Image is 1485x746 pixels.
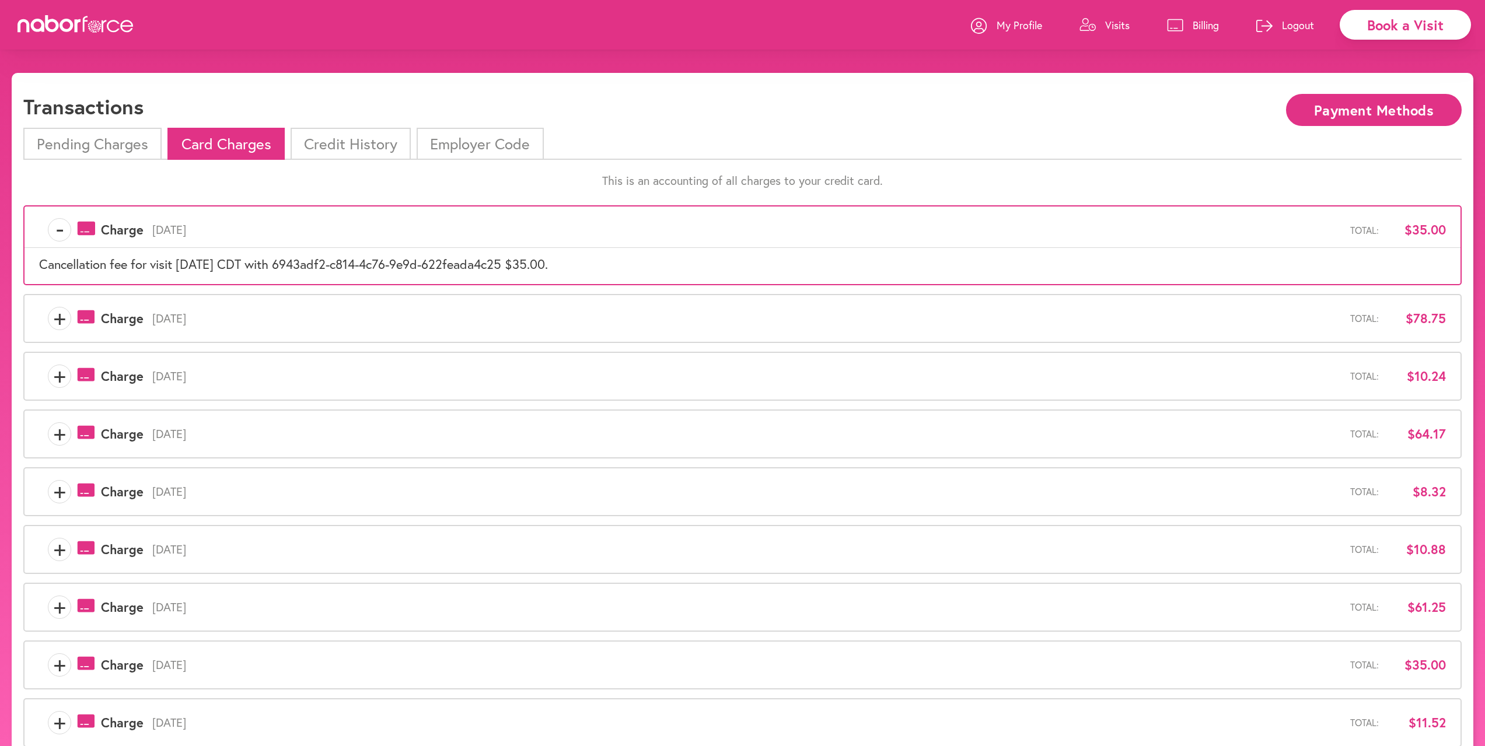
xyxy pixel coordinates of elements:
[144,600,1350,614] span: [DATE]
[144,369,1350,383] span: [DATE]
[1350,370,1379,381] span: Total:
[1388,715,1446,730] span: $11.52
[144,542,1350,556] span: [DATE]
[48,711,71,734] span: +
[1167,8,1219,43] a: Billing
[1388,600,1446,615] span: $61.25
[101,222,144,237] span: Charge
[144,311,1350,325] span: [DATE]
[1350,313,1379,324] span: Total:
[48,307,71,330] span: +
[997,18,1042,32] p: My Profile
[1340,10,1471,40] div: Book a Visit
[1286,103,1462,114] a: Payment Methods
[167,128,284,160] li: Card Charges
[144,223,1350,237] span: [DATE]
[1193,18,1219,32] p: Billing
[417,128,543,160] li: Employer Code
[971,8,1042,43] a: My Profile
[101,657,144,673] span: Charge
[48,480,71,503] span: +
[1388,426,1446,442] span: $64.17
[1350,428,1379,439] span: Total:
[1388,657,1446,673] span: $35.00
[101,542,144,557] span: Charge
[1350,717,1379,728] span: Total:
[291,128,411,160] li: Credit History
[1350,601,1379,612] span: Total:
[48,422,71,446] span: +
[1105,18,1130,32] p: Visits
[1350,659,1379,670] span: Total:
[1256,8,1314,43] a: Logout
[23,174,1462,188] p: This is an accounting of all charges to your credit card.
[101,600,144,615] span: Charge
[39,255,548,272] span: Cancellation fee for visit [DATE] CDT with 6943adf2-c814-4c76-9e9d-622feada4c25 $35.00.
[144,427,1350,441] span: [DATE]
[48,596,71,619] span: +
[1286,94,1462,126] button: Payment Methods
[1388,222,1446,237] span: $35.00
[1388,542,1446,557] span: $10.88
[1350,544,1379,555] span: Total:
[23,94,144,119] h1: Transactions
[101,311,144,326] span: Charge
[48,218,71,241] span: -
[101,484,144,499] span: Charge
[1350,225,1379,236] span: Total:
[101,369,144,384] span: Charge
[101,715,144,730] span: Charge
[101,426,144,442] span: Charge
[1282,18,1314,32] p: Logout
[1388,484,1446,499] span: $8.32
[23,128,162,160] li: Pending Charges
[1388,311,1446,326] span: $78.75
[144,716,1350,730] span: [DATE]
[1079,8,1130,43] a: Visits
[48,365,71,388] span: +
[144,658,1350,672] span: [DATE]
[48,538,71,561] span: +
[144,485,1350,499] span: [DATE]
[48,653,71,677] span: +
[1388,369,1446,384] span: $10.24
[1350,486,1379,497] span: Total:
